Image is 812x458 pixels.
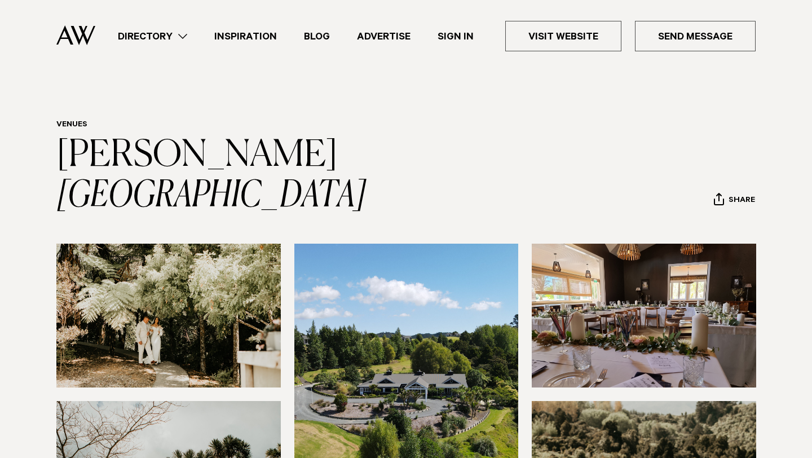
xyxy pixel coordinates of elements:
img: Auckland Weddings Logo [56,25,95,45]
a: Advertise [343,29,424,44]
a: Directory [104,29,201,44]
a: Inspiration [201,29,290,44]
button: Share [713,192,756,209]
a: Visit Website [505,21,621,51]
a: Blog [290,29,343,44]
a: Venues [56,121,87,130]
a: Send Message [635,21,756,51]
a: [PERSON_NAME][GEOGRAPHIC_DATA] [56,138,367,214]
span: Share [729,196,755,206]
a: Sign In [424,29,487,44]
